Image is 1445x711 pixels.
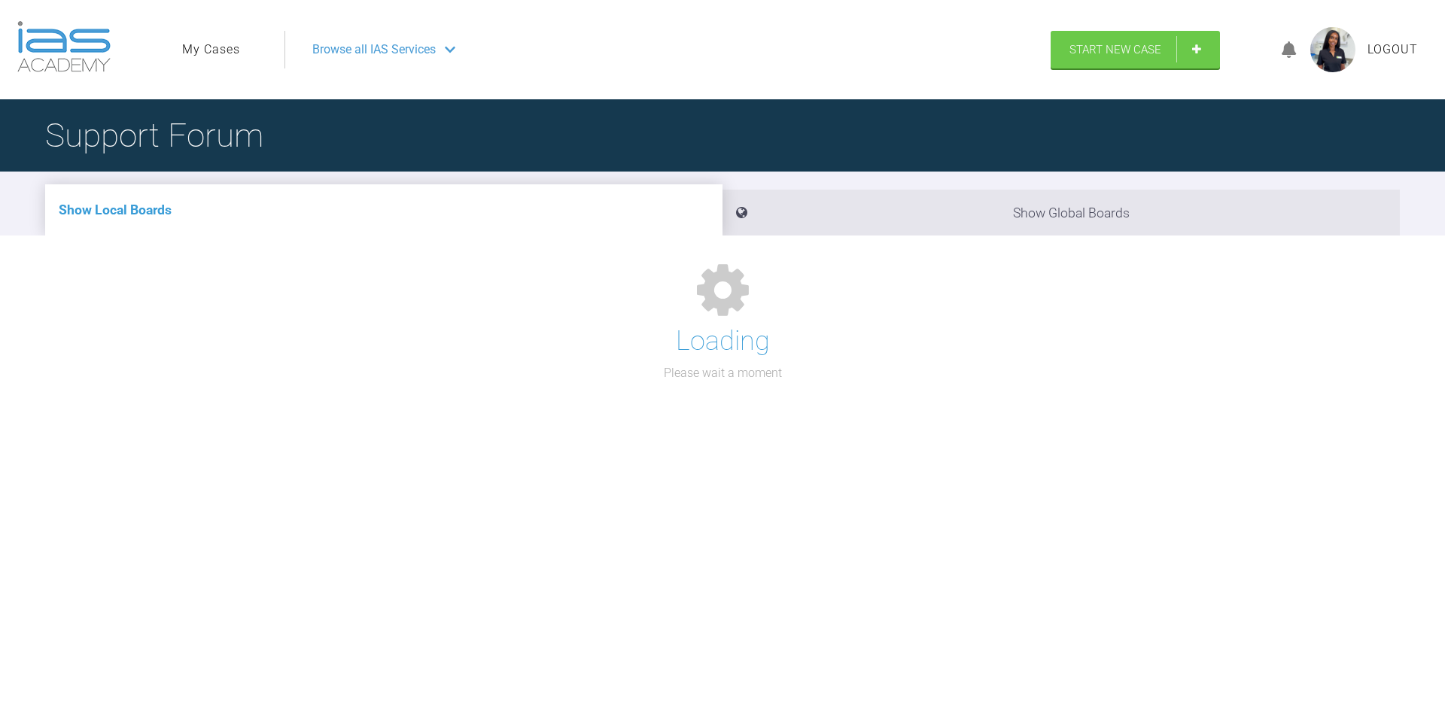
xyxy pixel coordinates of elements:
img: logo-light.3e3ef733.png [17,21,111,72]
span: Start New Case [1069,43,1161,56]
a: Start New Case [1051,31,1220,68]
h1: Support Forum [45,109,263,162]
span: Browse all IAS Services [312,40,436,59]
h1: Loading [676,320,770,363]
p: Please wait a moment [664,363,782,383]
li: Show Global Boards [722,190,1400,235]
img: profile.png [1310,27,1355,72]
a: Logout [1367,40,1418,59]
li: Show Local Boards [45,184,722,235]
a: My Cases [182,40,240,59]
